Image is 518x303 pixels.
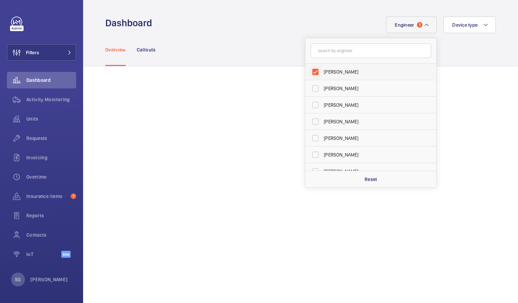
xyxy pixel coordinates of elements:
span: 7 [71,193,76,199]
span: [PERSON_NAME] [324,102,419,108]
p: [PERSON_NAME] [30,276,68,283]
span: [PERSON_NAME] [324,135,419,142]
button: Device type [444,17,496,33]
span: [PERSON_NAME] [324,85,419,92]
span: Engineer [395,22,414,28]
h1: Dashboard [105,17,156,29]
span: [PERSON_NAME] [324,168,419,175]
span: Dashboard [26,77,76,84]
span: IoT [26,251,61,258]
span: [PERSON_NAME] [324,151,419,158]
span: Overtime [26,173,76,180]
p: Reset [365,176,377,183]
p: Overview [105,46,126,53]
input: Search by engineer [311,44,431,58]
span: Units [26,115,76,122]
span: Activity Monitoring [26,96,76,103]
span: Filters [26,49,39,56]
button: Filters [7,44,76,61]
span: Insurance items [26,193,68,200]
span: [PERSON_NAME] [324,118,419,125]
span: Reports [26,212,76,219]
span: Contacts [26,231,76,238]
p: Callouts [137,46,156,53]
button: Engineer1 [386,17,437,33]
span: 1 [417,22,422,28]
p: SG [15,276,21,283]
span: Invoicing [26,154,76,161]
span: Beta [61,251,71,258]
span: Requests [26,135,76,142]
span: [PERSON_NAME] [324,68,419,75]
span: Device type [452,22,477,28]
